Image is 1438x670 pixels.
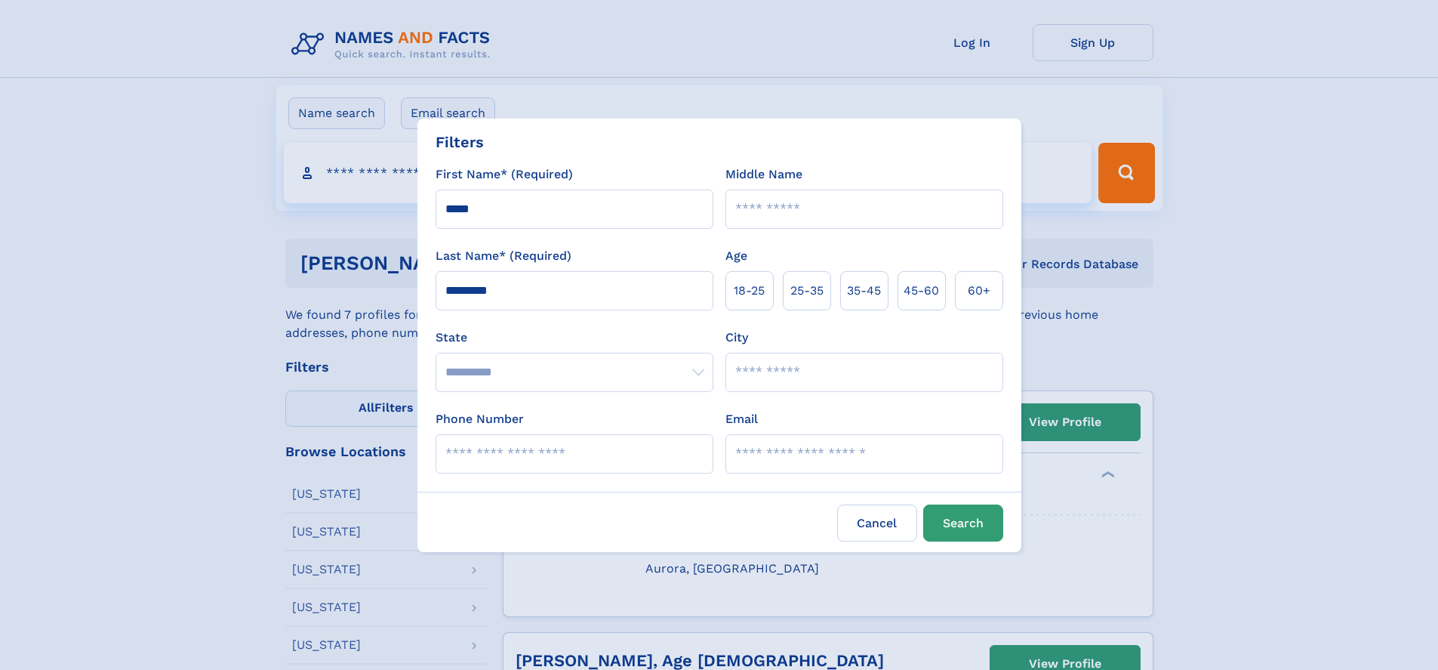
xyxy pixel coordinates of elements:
[923,505,1003,542] button: Search
[436,165,573,184] label: First Name* (Required)
[904,282,939,300] span: 45‑60
[436,131,484,153] div: Filters
[968,282,990,300] span: 60+
[790,282,824,300] span: 25‑35
[436,329,713,347] label: State
[725,247,747,265] label: Age
[436,247,571,265] label: Last Name* (Required)
[734,282,765,300] span: 18‑25
[725,165,802,184] label: Middle Name
[837,505,917,542] label: Cancel
[725,329,748,347] label: City
[436,410,524,428] label: Phone Number
[725,410,758,428] label: Email
[847,282,881,300] span: 35‑45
